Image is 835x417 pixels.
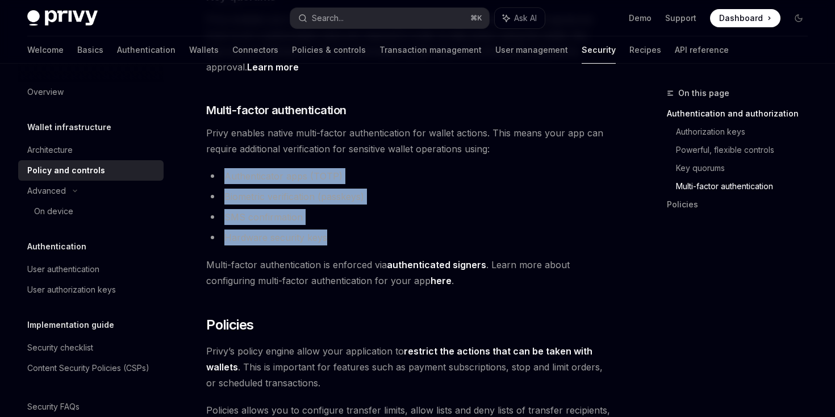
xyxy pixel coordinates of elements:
a: Architecture [18,140,164,160]
a: Security checklist [18,337,164,358]
span: Dashboard [719,12,763,24]
button: Search...⌘K [290,8,489,28]
div: Search... [312,11,344,25]
a: Content Security Policies (CSPs) [18,358,164,378]
a: Security [582,36,616,64]
li: Authenticator apps (TOTP) [206,168,615,184]
span: Privy enables native multi-factor authentication for wallet actions. This means your app can requ... [206,125,615,157]
a: Demo [629,12,652,24]
a: Connectors [232,36,278,64]
h5: Authentication [27,240,86,253]
button: Ask AI [495,8,545,28]
span: Multi-factor authentication is enforced via . Learn more about configuring multi-factor authentic... [206,257,615,289]
a: API reference [675,36,729,64]
div: Overview [27,85,64,99]
a: Authorization keys [676,123,817,141]
a: Multi-factor authentication [676,177,817,195]
span: Multi-factor authentication [206,102,346,118]
a: Security FAQs [18,397,164,417]
div: Content Security Policies (CSPs) [27,361,149,375]
a: Overview [18,82,164,102]
div: User authentication [27,262,99,276]
a: Policies [667,195,817,214]
a: Dashboard [710,9,780,27]
a: Recipes [629,36,661,64]
a: Authentication and authorization [667,105,817,123]
div: Security checklist [27,341,93,355]
a: Policies & controls [292,36,366,64]
a: here [431,275,452,287]
a: Key quorums [676,159,817,177]
li: SMS confirmation [206,209,615,225]
img: dark logo [27,10,98,26]
div: Architecture [27,143,73,157]
a: User authorization keys [18,280,164,300]
a: Basics [77,36,103,64]
span: Policies [206,316,253,334]
a: Authentication [117,36,176,64]
a: Welcome [27,36,64,64]
li: Biometric verification (passkeys) [206,189,615,205]
div: Security FAQs [27,400,80,414]
a: Wallets [189,36,219,64]
a: User management [495,36,568,64]
a: Support [665,12,696,24]
a: Learn more [247,61,299,73]
a: authenticated signers [387,259,486,271]
li: Hardware security keys [206,230,615,245]
div: Advanced [27,184,66,198]
a: Transaction management [379,36,482,64]
span: ⌘ K [470,14,482,23]
h5: Wallet infrastructure [27,120,111,134]
div: Policy and controls [27,164,105,177]
a: User authentication [18,259,164,280]
div: User authorization keys [27,283,116,297]
span: On this page [678,86,729,100]
a: On device [18,201,164,222]
button: Toggle dark mode [790,9,808,27]
a: Powerful, flexible controls [676,141,817,159]
div: On device [34,205,73,218]
a: Policy and controls [18,160,164,181]
h5: Implementation guide [27,318,114,332]
span: Ask AI [514,12,537,24]
span: Privy’s policy engine allow your application to . This is important for features such as payment ... [206,343,615,391]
